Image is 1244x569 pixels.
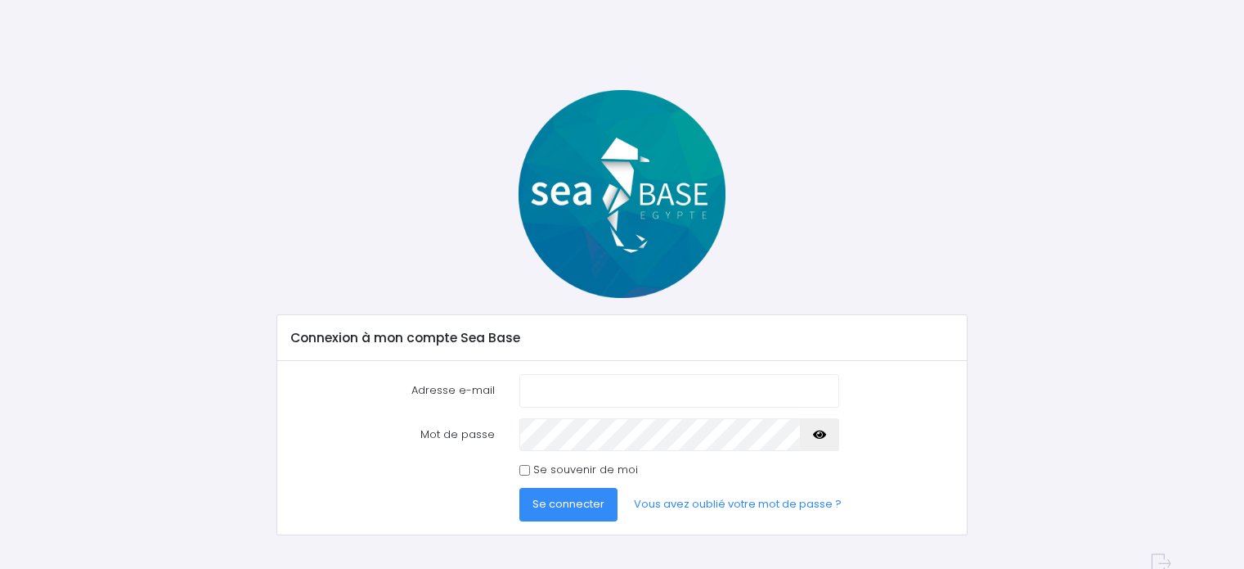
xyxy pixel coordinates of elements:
[278,374,507,407] label: Adresse e-mail
[277,315,967,361] div: Connexion à mon compte Sea Base
[532,496,604,512] span: Se connecter
[278,418,507,451] label: Mot de passe
[533,462,638,478] label: Se souvenir de moi
[621,488,855,521] a: Vous avez oublié votre mot de passe ?
[519,488,618,521] button: Se connecter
